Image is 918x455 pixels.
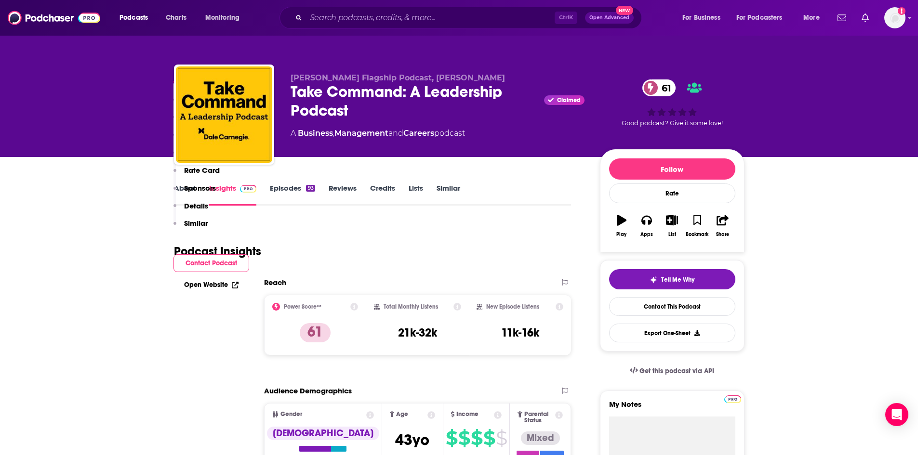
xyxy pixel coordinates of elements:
h2: Reach [264,278,286,287]
h2: New Episode Listens [486,303,539,310]
button: Bookmark [685,208,710,243]
div: Rate [609,183,735,203]
svg: Add a profile image [898,7,905,15]
img: Podchaser Pro [724,395,741,403]
span: For Business [682,11,720,25]
div: 93 [306,185,315,192]
div: List [668,232,676,237]
span: Tell Me Why [661,276,694,284]
div: Search podcasts, credits, & more... [289,7,651,29]
span: $ [483,430,495,446]
h2: Power Score™ [284,303,321,310]
a: Careers [403,129,434,138]
span: Open Advanced [589,15,629,20]
button: Play [609,208,634,243]
img: Podchaser - Follow, Share and Rate Podcasts [8,9,100,27]
p: 61 [300,323,331,342]
button: open menu [113,10,160,26]
label: My Notes [609,400,735,416]
img: User Profile [884,7,905,28]
a: Open Website [184,281,239,289]
button: Apps [634,208,659,243]
span: New [616,6,633,15]
div: Mixed [521,431,560,445]
div: Bookmark [686,232,708,237]
span: $ [496,430,507,446]
a: Pro website [724,394,741,403]
div: Play [616,232,626,237]
span: Gender [280,411,302,417]
button: Similar [173,219,208,236]
button: Share [710,208,735,243]
div: A podcast [291,128,465,139]
button: open menu [797,10,832,26]
span: Parental Status [524,411,554,424]
span: Income [456,411,479,417]
span: Podcasts [120,11,148,25]
span: More [803,11,820,25]
span: , [333,129,334,138]
span: Good podcast? Give it some love! [622,119,723,127]
span: Age [396,411,408,417]
span: [PERSON_NAME] Flagship Podcast, [PERSON_NAME] [291,73,505,82]
a: Show notifications dropdown [858,10,873,26]
a: Management [334,129,388,138]
a: Charts [160,10,192,26]
button: tell me why sparkleTell Me Why [609,269,735,289]
input: Search podcasts, credits, & more... [306,10,555,26]
span: Get this podcast via API [639,367,714,375]
span: and [388,129,403,138]
div: Share [716,232,729,237]
button: open menu [730,10,797,26]
a: 61 [642,79,676,96]
a: Similar [437,183,460,206]
div: [DEMOGRAPHIC_DATA] [267,427,379,440]
button: Sponsors [173,183,216,201]
div: 61Good podcast? Give it some love! [600,73,745,133]
p: Similar [184,219,208,228]
span: 61 [652,79,676,96]
a: Show notifications dropdown [834,10,850,26]
a: Business [298,129,333,138]
p: Sponsors [184,183,216,193]
h3: 21k-32k [398,325,437,340]
h2: Total Monthly Listens [384,303,438,310]
span: Charts [166,11,186,25]
div: Apps [640,232,653,237]
span: Logged in as megcassidy [884,7,905,28]
span: Monitoring [205,11,239,25]
a: Reviews [329,183,357,206]
a: Episodes93 [270,183,315,206]
span: $ [458,430,470,446]
span: $ [446,430,457,446]
button: List [659,208,684,243]
span: Ctrl K [555,12,577,24]
h2: Audience Demographics [264,386,352,395]
h3: 11k-16k [501,325,539,340]
span: $ [471,430,482,446]
button: Contact Podcast [173,254,249,272]
a: Credits [370,183,395,206]
span: For Podcasters [736,11,783,25]
button: Show profile menu [884,7,905,28]
a: Contact This Podcast [609,297,735,316]
button: Details [173,201,208,219]
span: Claimed [557,98,581,103]
img: tell me why sparkle [650,276,657,284]
div: Open Intercom Messenger [885,403,908,426]
img: Take Command: A Leadership Podcast [176,66,272,163]
a: Lists [409,183,423,206]
button: Follow [609,158,735,180]
button: Export One-Sheet [609,324,735,342]
span: 43 yo [395,430,429,449]
a: Get this podcast via API [622,359,722,383]
button: Open AdvancedNew [585,12,634,24]
button: open menu [199,10,252,26]
button: open menu [676,10,732,26]
p: Details [184,201,208,210]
